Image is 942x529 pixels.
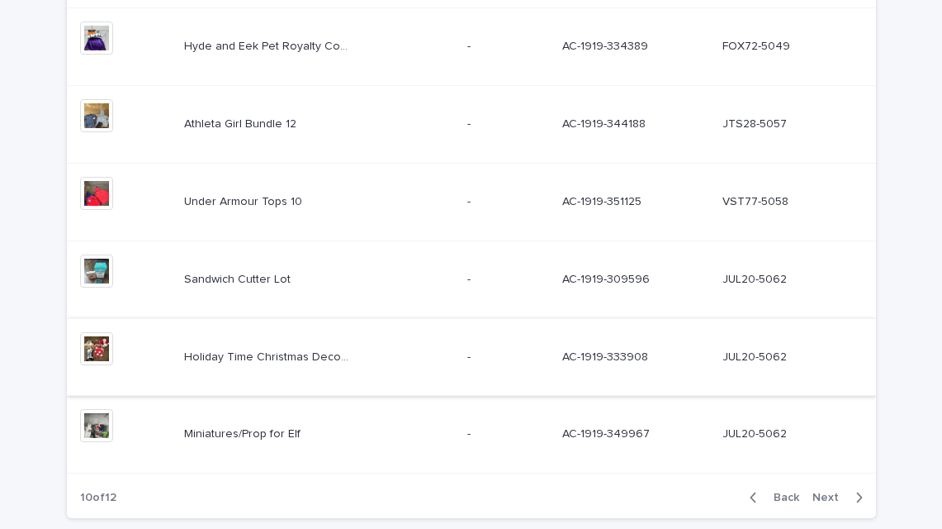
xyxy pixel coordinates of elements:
p: JUL20-5062 [722,347,790,365]
p: Athleta Girl Bundle 12 [184,114,300,131]
tr: Athleta Girl Bundle 12Athleta Girl Bundle 12 -- AC-1919-344188AC-1919-344188 JTS28-5057JTS28-5057 [67,86,876,164]
span: Next [812,492,849,503]
p: AC-1919-344188 [562,114,649,131]
p: JUL20-5062 [722,269,790,287]
p: Hyde and Eek Pet Royalty Costume [184,36,353,54]
span: Back [764,492,799,503]
tr: Sandwich Cutter LotSandwich Cutter Lot -- AC-1919-309596AC-1919-309596 JUL20-5062JUL20-5062 [67,241,876,318]
p: JUL20-5062 [722,424,790,441]
p: Under Armour Tops 10 [184,192,305,209]
button: Next [806,490,876,505]
p: AC-1919-309596 [562,269,653,287]
p: - [467,347,474,365]
p: - [467,36,474,54]
p: JTS28-5057 [722,114,790,131]
p: - [467,114,474,131]
p: 10 of 12 [67,478,130,518]
tr: Holiday Time Christmas Decor/Elf ClothingHoliday Time Christmas Decor/Elf Clothing -- AC-1919-333... [67,318,876,396]
tr: Hyde and Eek Pet Royalty CostumeHyde and Eek Pet Royalty Costume -- AC-1919-334389AC-1919-334389 ... [67,8,876,86]
p: - [467,269,474,287]
p: FOX72-5049 [722,36,793,54]
p: Miniatures/Prop for Elf [184,424,304,441]
p: AC-1919-349967 [562,424,653,441]
p: Holiday Time Christmas Decor/Elf Clothing [184,347,353,365]
tr: Miniatures/Prop for ElfMiniatures/Prop for Elf -- AC-1919-349967AC-1919-349967 JUL20-5062JUL20-5062 [67,396,876,474]
button: Back [736,490,806,505]
p: AC-1919-351125 [562,192,645,209]
p: Sandwich Cutter Lot [184,269,294,287]
p: - [467,424,474,441]
p: AC-1919-334389 [562,36,651,54]
tr: Under Armour Tops 10Under Armour Tops 10 -- AC-1919-351125AC-1919-351125 VST77-5058VST77-5058 [67,163,876,241]
p: VST77-5058 [722,192,792,209]
p: - [467,192,474,209]
p: AC-1919-333908 [562,347,651,365]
